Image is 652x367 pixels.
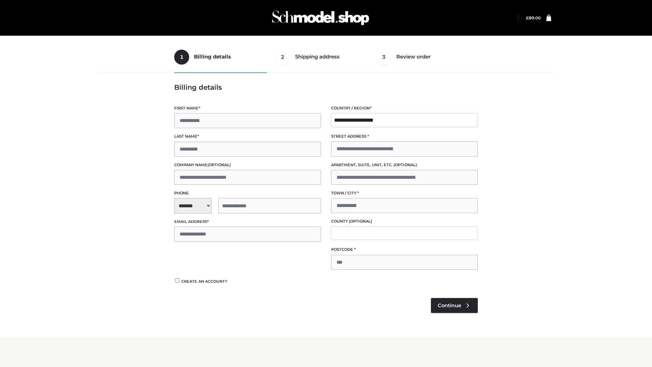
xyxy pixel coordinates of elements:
[331,162,478,168] label: Apartment, suite, unit, etc.
[431,298,478,313] a: Continue
[270,4,372,31] img: Schmodel Admin 964
[331,246,478,253] label: Postcode
[331,190,478,196] label: Town / City
[526,15,529,20] span: £
[174,83,478,91] h3: Billing details
[331,133,478,140] label: Street address
[526,15,541,20] a: £89.00
[331,105,478,111] label: Country / Region
[174,219,321,225] label: Email address
[331,218,478,225] label: County
[174,133,321,140] label: Last name
[438,302,461,309] span: Continue
[207,162,231,167] span: (optional)
[174,162,321,168] label: Company name
[174,105,321,111] label: First name
[174,278,180,283] input: Create an account?
[349,219,372,224] span: (optional)
[181,279,227,284] span: Create an account?
[526,15,541,20] bdi: 89.00
[174,190,321,196] label: Phone
[394,162,417,167] span: (optional)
